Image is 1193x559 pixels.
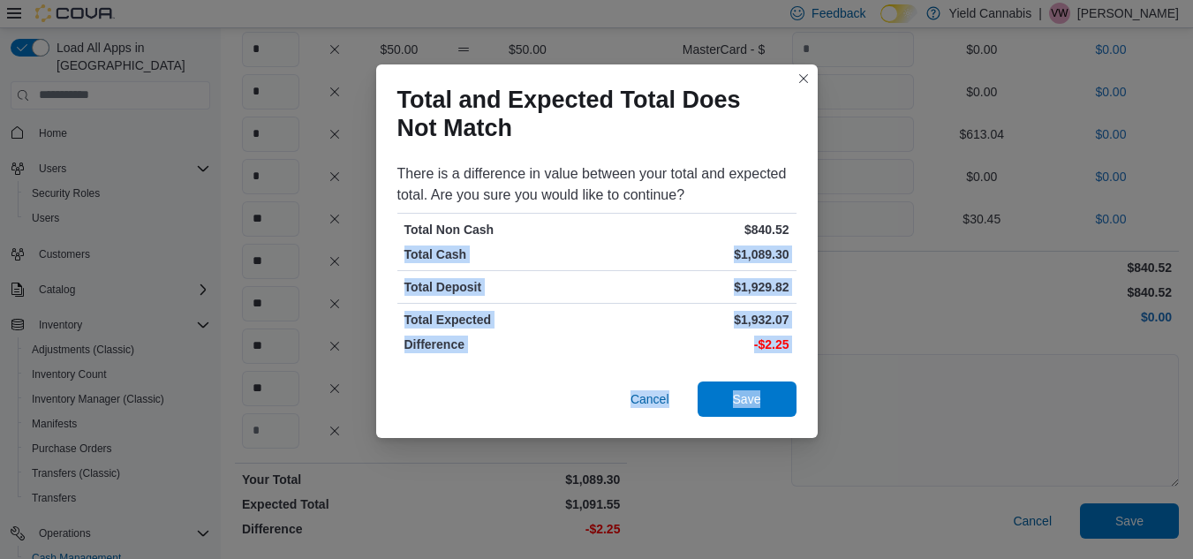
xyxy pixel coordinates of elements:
[600,311,789,329] p: $1,932.07
[733,390,761,408] span: Save
[397,163,797,206] div: There is a difference in value between your total and expected total. Are you sure you would like...
[600,278,789,296] p: $1,929.82
[404,311,593,329] p: Total Expected
[600,246,789,263] p: $1,089.30
[404,246,593,263] p: Total Cash
[404,336,593,353] p: Difference
[600,221,789,238] p: $840.52
[404,278,593,296] p: Total Deposit
[793,68,814,89] button: Closes this modal window
[404,221,593,238] p: Total Non Cash
[623,381,676,417] button: Cancel
[698,381,797,417] button: Save
[630,390,669,408] span: Cancel
[397,86,782,142] h1: Total and Expected Total Does Not Match
[600,336,789,353] p: -$2.25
